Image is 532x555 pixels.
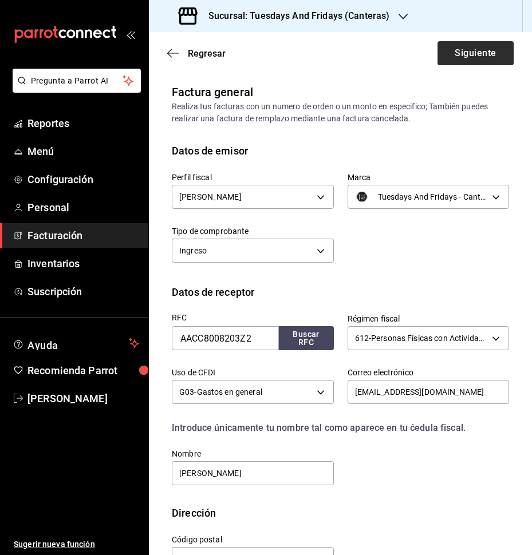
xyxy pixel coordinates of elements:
div: [PERSON_NAME] [172,185,334,209]
span: Reportes [27,116,139,131]
button: Buscar RFC [279,326,334,350]
div: Datos de emisor [172,143,248,158]
label: Código postal [172,536,334,544]
span: Tuesdays And Fridays - Canteras [378,191,488,203]
span: G03 - Gastos en general [179,386,262,398]
button: Siguiente [438,41,514,65]
label: Perfil fiscal [172,173,334,181]
span: Facturación [27,228,139,243]
span: Ingreso [179,245,207,256]
span: 612 - Personas Físicas con Actividades Empresariales y Profesionales [355,332,488,344]
span: Sugerir nueva función [14,538,139,550]
span: Regresar [188,48,226,59]
span: Configuración [27,172,139,187]
span: [PERSON_NAME] [27,391,139,406]
span: Personal [27,200,139,215]
label: Correo electrónico [348,368,510,376]
button: Pregunta a Parrot AI [13,69,141,93]
label: Régimen fiscal [348,315,510,323]
span: Recomienda Parrot [27,363,139,378]
div: Factura general [172,84,253,101]
img: SELLO_TF_hgjgvjygjkgukh_WQNydPp.jpg [355,190,369,204]
label: Nombre [172,450,334,458]
label: Tipo de comprobante [172,227,334,235]
button: open_drawer_menu [126,30,135,39]
button: Regresar [167,48,226,59]
label: Uso de CFDI [172,368,334,376]
span: Menú [27,144,139,159]
label: Marca [348,173,510,181]
span: Suscripción [27,284,139,299]
div: Datos de receptor [172,284,254,300]
h3: Sucursal: Tuesdays And Fridays (Canteras) [199,9,389,23]
span: Ayuda [27,336,124,350]
div: Dirección [172,505,216,521]
span: Pregunta a Parrot AI [31,75,123,87]
a: Pregunta a Parrot AI [8,83,141,95]
div: Introduce únicamente tu nombre tal como aparece en tu ćedula fiscal. [172,421,509,435]
div: Realiza tus facturas con un numero de orden o un monto en especifico; También puedes realizar una... [172,101,509,125]
label: RFC [172,314,334,322]
span: Inventarios [27,256,139,271]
